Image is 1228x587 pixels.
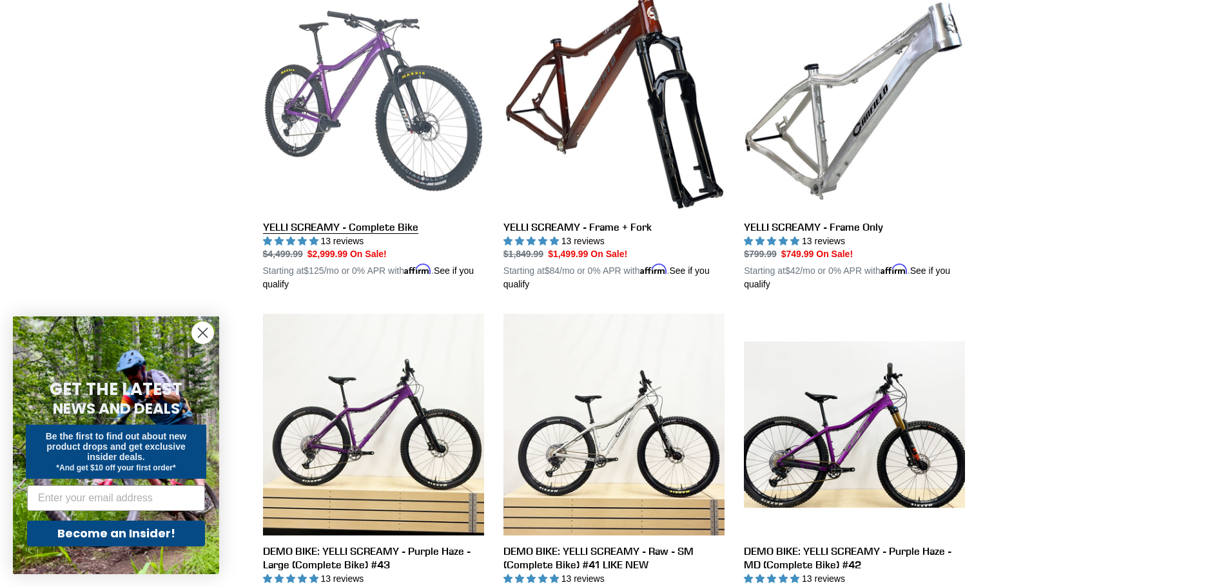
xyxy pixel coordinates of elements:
[27,485,205,511] input: Enter your email address
[191,322,214,344] button: Close dialog
[27,521,205,546] button: Become an Insider!
[56,463,175,472] span: *And get $10 off your first order*
[50,378,182,401] span: GET THE LATEST
[53,398,180,419] span: NEWS AND DEALS
[46,431,187,462] span: Be the first to find out about new product drops and get exclusive insider deals.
